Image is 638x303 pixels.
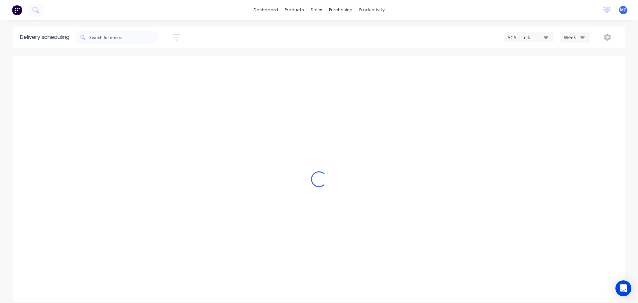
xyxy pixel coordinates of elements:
button: Week [560,32,590,43]
div: ACA Truck [507,34,544,41]
img: Factory [12,5,22,15]
span: MC [620,7,626,13]
div: sales [307,5,326,15]
div: Week [564,34,583,41]
input: Search for orders [89,31,159,44]
div: Open Intercom Messenger [615,280,631,296]
div: products [281,5,307,15]
a: dashboard [250,5,281,15]
div: purchasing [326,5,356,15]
div: productivity [356,5,388,15]
div: Delivery scheduling [13,27,76,48]
button: ACA Truck [504,32,554,42]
